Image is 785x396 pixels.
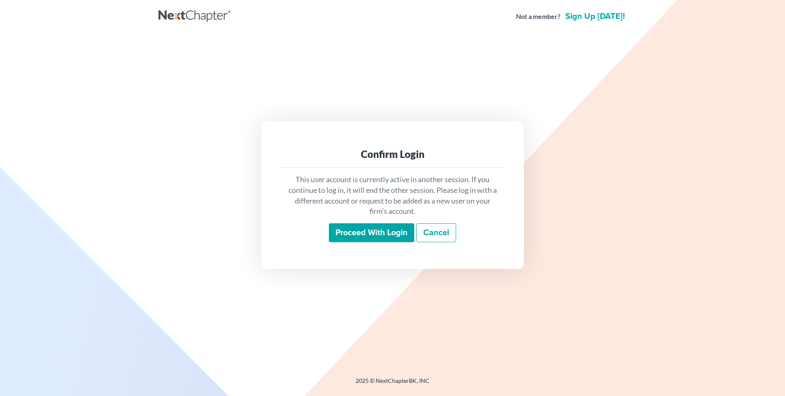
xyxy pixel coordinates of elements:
[516,12,560,21] strong: Not a member?
[564,12,627,21] a: Sign up [DATE]!
[329,223,414,242] input: Proceed with login
[287,148,498,161] div: Confirm Login
[416,223,456,242] a: Cancel
[287,174,498,217] p: This user account is currently active in another session. If you continue to log in, it will end ...
[158,377,627,391] div: 2025 © NextChapterBK, INC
